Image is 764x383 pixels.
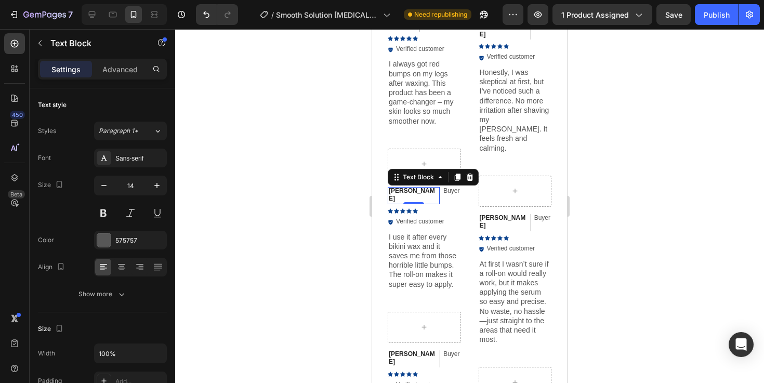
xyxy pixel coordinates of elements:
div: Undo/Redo [196,4,238,25]
div: Rich Text Editor. Editing area: main [16,203,89,261]
p: Verified customer [24,189,72,197]
button: Show more [38,285,167,303]
p: Settings [51,64,81,75]
div: Text style [38,100,67,110]
p: [PERSON_NAME] [17,321,64,337]
p: Honestly, I was skeptical at first, but I’ve noticed such a difference. No more irritation after ... [108,38,179,124]
p: Text Block [50,37,139,49]
div: Font [38,153,51,163]
div: Publish [704,9,730,20]
p: Buyer [71,321,87,329]
iframe: Design area [372,29,567,383]
p: Verified customer [24,352,72,360]
button: Publish [695,4,739,25]
span: Smooth Solution [MEDICAL_DATA] Treatment [276,9,379,20]
p: I always got red bumps on my legs after waxing. This product has been a game-changer – my skin lo... [17,30,88,96]
div: Rich Text Editor. Editing area: main [16,30,89,97]
div: Show more [78,289,127,299]
div: Styles [38,126,56,136]
button: 1 product assigned [552,4,652,25]
div: 450 [10,111,25,119]
p: Verified customer [24,16,72,24]
div: Open Intercom Messenger [729,332,754,357]
span: 1 product assigned [561,9,629,20]
div: Text Block [29,143,64,153]
div: Beta [8,190,25,199]
div: Sans-serif [115,154,164,163]
div: 575757 [115,236,164,245]
input: Auto [95,344,166,363]
p: At first I wasn’t sure if a roll-on would really work, but it makes applying the serum so easy an... [108,230,179,315]
div: Size [38,178,65,192]
div: Align [38,260,67,274]
p: I use it after every bikini wax and it saves me from those horrible little bumps. The roll-on mak... [17,203,88,260]
div: Color [38,235,54,245]
span: Need republishing [414,10,467,19]
button: 7 [4,4,77,25]
p: Buyer [71,158,87,166]
p: [PERSON_NAME] [108,185,155,201]
span: Paragraph 1* [99,126,138,136]
div: Rich Text Editor. Editing area: main [107,38,180,125]
p: Advanced [102,64,138,75]
button: Save [656,4,691,25]
p: Buyer [162,185,178,193]
span: Save [665,10,682,19]
div: Width [38,349,55,358]
p: Verified customer [115,216,163,224]
span: / [271,9,274,20]
p: 7 [68,8,73,21]
p: Verified customer [115,24,163,32]
div: Size [38,322,65,336]
button: Paragraph 1* [94,122,167,140]
p: [PERSON_NAME] [17,158,64,174]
